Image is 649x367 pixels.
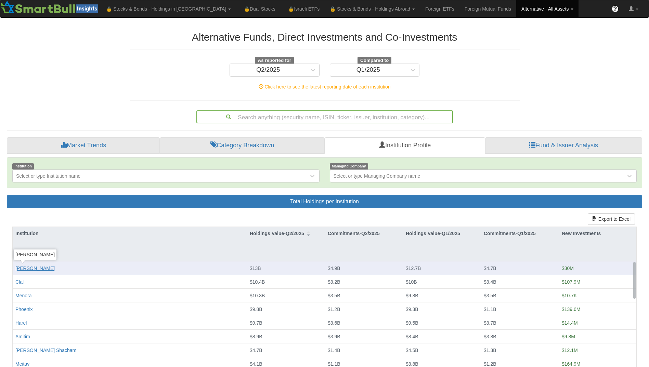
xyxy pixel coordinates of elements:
[562,279,580,285] span: $107.9M
[562,320,578,326] span: $14.4M
[562,307,580,312] span: $139.6M
[484,293,496,298] span: $3.5B
[406,279,417,285] span: $10B
[325,0,420,17] a: 🔒 Stocks & Bonds - Holdings Abroad
[328,320,340,326] span: $3.6B
[334,173,420,179] div: Select or type Managing Company name
[328,266,340,271] span: $4.9B
[406,334,418,339] span: $8.4B
[15,333,30,340] button: Amitim
[588,213,635,225] button: Export to Excel
[406,348,418,353] span: $4.5B
[406,320,418,326] span: $9.5B
[484,334,496,339] span: $3.8B
[403,227,481,240] div: Holdings Value-Q1/2025
[325,137,485,154] a: Institution Profile
[325,227,403,240] div: Commitments-Q2/2025
[328,361,340,367] span: $1.1B
[281,0,325,17] a: 🔒Israeli ETFs
[613,5,617,12] span: ?
[328,348,340,353] span: $1.4B
[406,307,418,312] span: $9.3B
[197,111,452,123] div: Search anything (security name, ISIN, ticker, issuer, institution, category)...
[406,293,418,298] span: $9.8B
[358,57,391,64] span: Compared to
[562,348,578,353] span: $12.1M
[250,279,265,285] span: $10.4B
[250,293,265,298] span: $10.3B
[15,306,33,313] button: Phoenix
[328,334,340,339] span: $3.9B
[484,307,496,312] span: $1.1B
[484,348,496,353] span: $1.3B
[15,278,24,285] button: Clal
[484,320,496,326] span: $3.7B
[328,279,340,285] span: $3.2B
[406,361,418,367] span: $3.8B
[160,137,325,154] a: Category Breakdown
[0,0,101,14] img: Smartbull
[330,163,368,169] span: Managing Company
[562,334,575,339] span: $9.8M
[406,266,421,271] span: $12.7B
[250,320,262,326] span: $9.7B
[256,67,280,73] div: Q2/2025
[12,199,637,205] h3: Total Holdings per Institution
[250,348,262,353] span: $4.7B
[101,0,236,17] a: 🔒 Stocks & Bonds - Holdings in [GEOGRAPHIC_DATA]
[14,249,56,260] div: [PERSON_NAME]
[7,137,160,154] a: Market Trends
[562,361,580,367] span: $164.9M
[15,320,27,326] button: Harel
[607,0,624,17] a: ?
[255,57,294,64] span: As reported for
[236,0,280,17] a: 🔒Dual Stocks
[356,67,380,73] div: Q1/2025
[481,227,559,240] div: Commitments-Q1/2025
[420,0,459,17] a: Foreign ETFs
[484,279,496,285] span: $3.4B
[250,266,261,271] span: $13B
[15,265,55,272] button: [PERSON_NAME]
[459,0,516,17] a: Foreign Mutual Funds
[328,307,340,312] span: $1.2B
[15,347,76,354] button: [PERSON_NAME] Shacham
[484,266,496,271] span: $4.7B
[484,361,496,367] span: $1.2B
[125,83,525,90] div: Click here to see the latest reporting date of each institution
[13,227,247,240] div: Institution
[247,227,325,240] div: Holdings Value-Q2/2025
[562,266,574,271] span: $30M
[559,227,636,240] div: New Investments
[130,31,520,43] h2: Alternative Funds, Direct Investments and Co-Investments
[16,173,80,179] div: Select or type Institution name
[250,334,262,339] span: $8.9B
[328,293,340,298] span: $3.5B
[15,292,31,299] button: Menora
[516,0,579,17] a: Alternative - All Assets
[12,163,34,169] span: Institution
[250,361,262,367] span: $4.1B
[485,137,642,154] a: Fund & Issuer Analysis
[250,307,262,312] span: $9.8B
[562,293,577,298] span: $10.7K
